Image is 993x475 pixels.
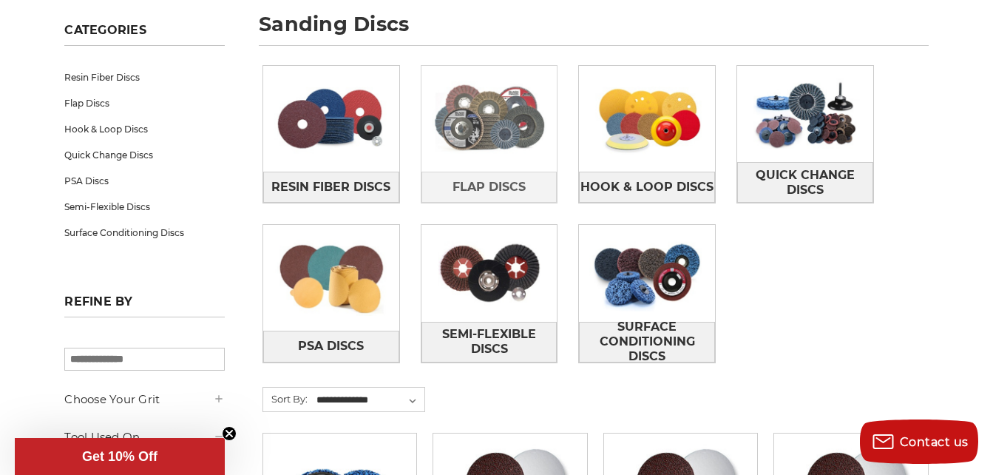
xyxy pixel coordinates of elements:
[737,66,873,162] img: Quick Change Discs
[64,64,225,90] a: Resin Fiber Discs
[421,172,557,203] a: Flap Discs
[15,438,225,475] div: Get 10% OffClose teaser
[579,70,715,166] img: Hook & Loop Discs
[263,331,399,363] a: PSA Discs
[900,435,969,449] span: Contact us
[64,116,225,142] a: Hook & Loop Discs
[579,225,715,321] img: Surface Conditioning Discs
[298,334,364,359] span: PSA Discs
[421,70,557,166] img: Flap Discs
[263,70,399,166] img: Resin Fiber Discs
[421,322,557,363] a: Semi-Flexible Discs
[64,428,225,446] h5: Tool Used On
[580,175,714,200] span: Hook & Loop Discs
[579,322,715,363] a: Surface Conditioning Discs
[579,172,715,203] a: Hook & Loop Discs
[263,229,399,326] img: PSA Discs
[64,194,225,220] a: Semi-Flexible Discs
[64,168,225,194] a: PSA Discs
[64,90,225,116] a: Flap Discs
[860,420,978,464] button: Contact us
[314,389,424,411] select: Sort By:
[271,175,390,200] span: Resin Fiber Discs
[82,449,157,464] span: Get 10% Off
[64,391,225,408] h5: Choose Your Grit
[580,314,714,369] span: Surface Conditioning Discs
[64,220,225,246] a: Surface Conditioning Discs
[64,294,225,317] h5: Refine by
[422,322,557,362] span: Semi-Flexible Discs
[64,23,225,46] h5: Categories
[259,14,928,46] h1: sanding discs
[737,162,873,203] a: Quick Change Discs
[222,426,237,441] button: Close teaser
[263,388,308,410] label: Sort By:
[421,225,557,321] img: Semi-Flexible Discs
[64,142,225,168] a: Quick Change Discs
[738,163,872,203] span: Quick Change Discs
[263,172,399,203] a: Resin Fiber Discs
[453,175,526,200] span: Flap Discs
